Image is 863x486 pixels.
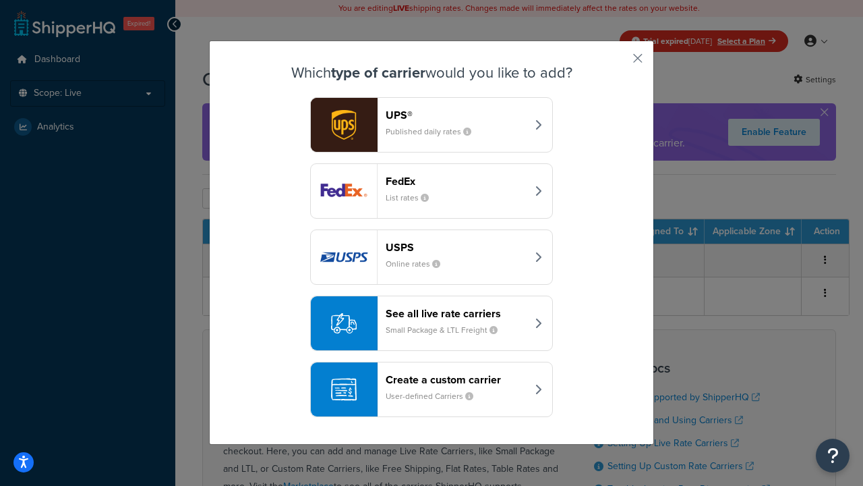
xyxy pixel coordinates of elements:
header: FedEx [386,175,527,188]
button: usps logoUSPSOnline rates [310,230,553,285]
header: USPS [386,241,527,254]
strong: type of carrier [331,61,425,84]
button: See all live rate carriersSmall Package & LTL Freight [310,296,553,351]
img: usps logo [311,230,377,284]
button: Open Resource Center [816,439,850,473]
img: icon-carrier-liverate-becf4550.svg [331,310,357,336]
img: fedEx logo [311,164,377,218]
header: Create a custom carrier [386,373,527,386]
header: UPS® [386,109,527,122]
img: icon-carrier-custom-c93b8a24.svg [331,377,357,402]
button: fedEx logoFedExList rates [310,163,553,219]
button: Create a custom carrierUser-defined Carriers [310,362,553,417]
button: ups logoUPS®Published daily rates [310,97,553,153]
small: Published daily rates [386,126,482,138]
small: User-defined Carriers [386,390,484,402]
small: Small Package & LTL Freight [386,324,508,336]
img: ups logo [311,98,377,152]
small: Online rates [386,258,451,270]
small: List rates [386,192,440,204]
h3: Which would you like to add? [243,65,620,81]
header: See all live rate carriers [386,307,527,320]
